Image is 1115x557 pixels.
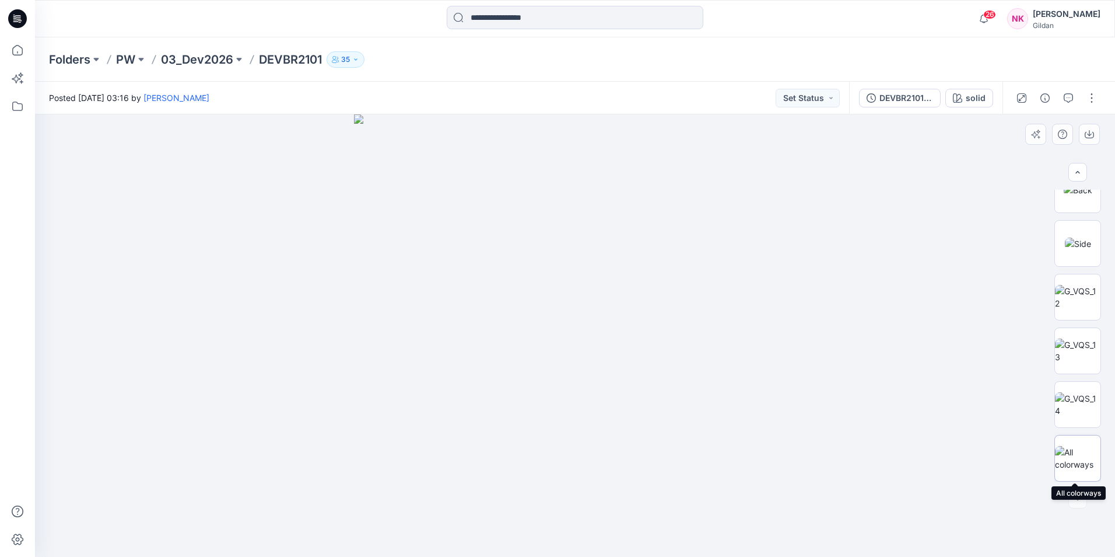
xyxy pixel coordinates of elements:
span: 26 [983,10,996,19]
div: solid [966,92,986,105]
a: Folders [49,51,90,68]
img: G_VQS_13 [1055,339,1100,363]
button: solid [945,89,993,107]
span: Posted [DATE] 03:16 by [49,92,209,104]
img: Back [1064,184,1092,196]
a: PW [116,51,135,68]
a: [PERSON_NAME] [143,93,209,103]
img: G_VQS_12 [1055,285,1100,309]
div: Gildan [1033,21,1100,30]
div: [PERSON_NAME] [1033,7,1100,21]
button: Details [1036,89,1054,107]
p: 35 [341,53,350,66]
a: 03_Dev2026 [161,51,233,68]
button: 35 [327,51,364,68]
img: All colorways [1055,446,1100,471]
div: NK [1007,8,1028,29]
p: DEVBR2101 [259,51,322,68]
img: eyJhbGciOiJIUzI1NiIsImtpZCI6IjAiLCJzbHQiOiJzZXMiLCJ0eXAiOiJKV1QifQ.eyJkYXRhIjp7InR5cGUiOiJzdG9yYW... [354,114,796,557]
div: DEVBR2101 9-18-2024 [879,92,933,105]
img: G_VQS_14 [1055,392,1100,417]
button: DEVBR2101 [DATE] [859,89,941,107]
img: Side [1065,238,1091,250]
